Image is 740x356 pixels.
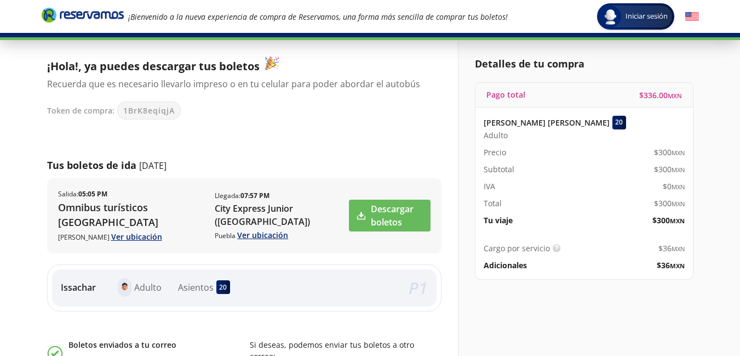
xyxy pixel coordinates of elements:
[47,56,431,75] p: ¡Hola!, ya puedes descargar tus boletos
[685,10,699,24] button: English
[128,12,508,22] em: ¡Bienvenido a la nueva experiencia de compra de Reservamos, una forma más sencilla de comprar tus...
[639,89,682,101] span: $ 336.00
[215,229,348,241] p: Puebla
[672,183,685,191] small: MXN
[475,56,693,71] p: Detalles de tu compra
[484,197,502,209] p: Total
[61,281,96,294] p: Issachar
[654,197,685,209] span: $ 300
[139,159,167,172] p: [DATE]
[654,163,685,175] span: $ 300
[484,259,527,271] p: Adicionales
[672,166,685,174] small: MXN
[215,191,269,201] p: Llegada :
[349,200,430,231] a: Descargar boletos
[240,191,269,200] b: 07:57 PM
[409,276,428,299] em: P 1
[58,200,204,230] p: Omnibus turísticos [GEOGRAPHIC_DATA]
[672,200,685,208] small: MXN
[668,92,682,100] small: MXN
[663,180,685,192] span: $ 0
[134,281,162,294] p: Adulto
[657,259,685,271] span: $ 36
[42,7,124,26] a: Brand Logo
[484,146,506,158] p: Precio
[670,217,685,225] small: MXN
[658,242,685,254] span: $ 36
[216,280,230,294] div: 20
[484,117,610,128] p: [PERSON_NAME] [PERSON_NAME]
[47,77,431,91] p: Recuerda que es necesario llevarlo impreso o en tu celular para poder abordar el autobús
[58,189,107,199] p: Salida :
[78,189,107,199] b: 05:05 PM
[484,129,508,141] span: Adulto
[58,231,204,242] p: [PERSON_NAME]
[652,214,685,226] span: $ 300
[215,202,348,228] p: City Express Junior ([GEOGRAPHIC_DATA])
[672,149,685,157] small: MXN
[47,158,136,173] p: Tus boletos de ida
[178,281,214,294] p: Asientos
[486,89,525,100] p: Pago total
[47,105,114,116] p: Token de compra:
[672,245,685,253] small: MXN
[111,231,162,242] a: Ver ubicación
[484,214,513,226] p: Tu viaje
[670,262,685,270] small: MXN
[654,146,685,158] span: $ 300
[68,339,235,351] p: Boletos enviados a tu correo
[123,105,175,116] span: 1BrK8eqiqjA
[484,242,550,254] p: Cargo por servicio
[484,180,495,192] p: IVA
[484,163,514,175] p: Subtotal
[237,230,288,240] a: Ver ubicación
[612,116,626,129] div: 20
[42,7,124,23] i: Brand Logo
[621,11,672,22] span: Iniciar sesión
